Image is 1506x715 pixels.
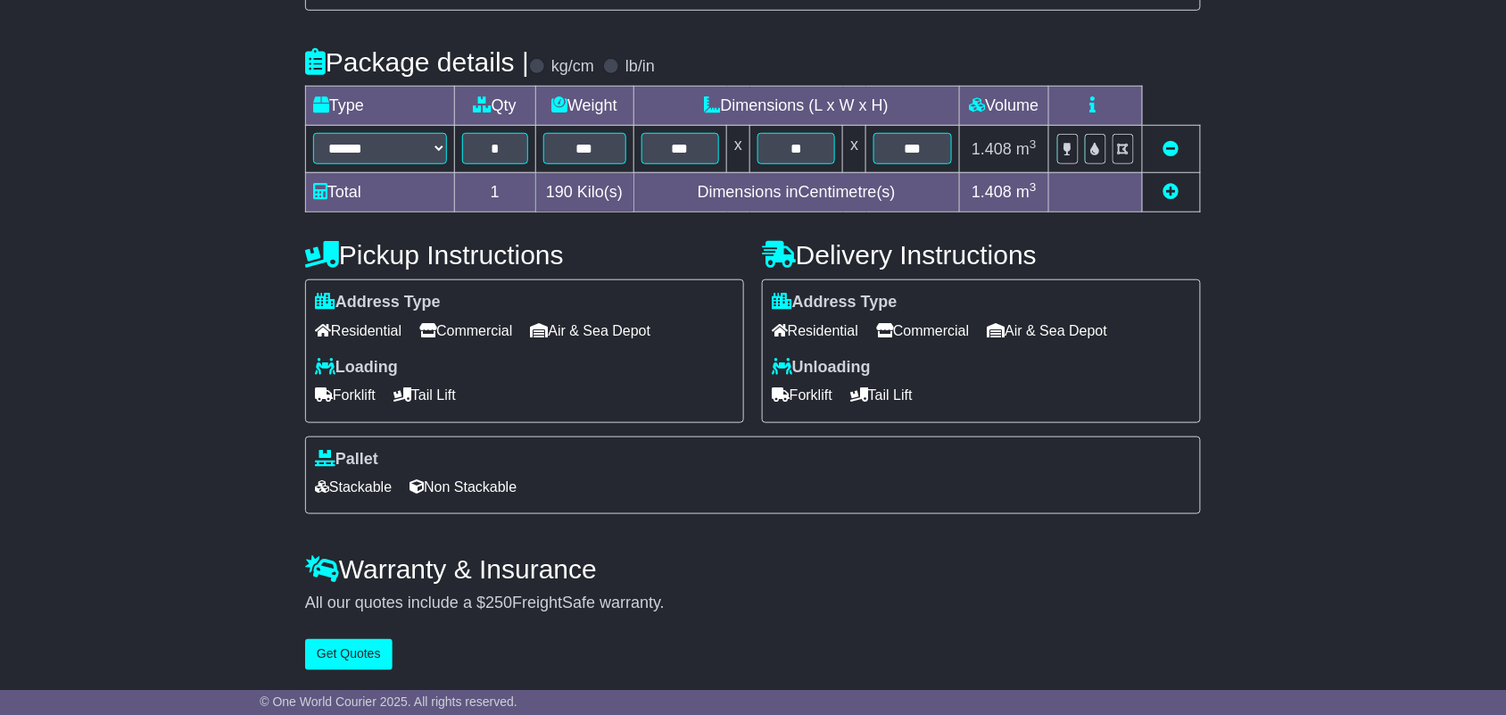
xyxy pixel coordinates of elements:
td: Kilo(s) [535,172,633,212]
label: Address Type [315,293,441,312]
td: Volume [959,87,1048,126]
span: m [1016,183,1037,201]
h4: Pickup Instructions [305,240,744,270]
td: Dimensions (L x W x H) [633,87,959,126]
span: Tail Lift [393,381,456,409]
td: Dimensions in Centimetre(s) [633,172,959,212]
span: Air & Sea Depot [988,317,1108,345]
td: Type [306,87,455,126]
button: Get Quotes [305,639,393,670]
div: All our quotes include a $ FreightSafe warranty. [305,594,1201,613]
span: 190 [546,183,573,201]
span: 250 [485,594,512,611]
sup: 3 [1030,137,1037,151]
span: m [1016,140,1037,158]
label: Unloading [772,358,871,378]
span: Residential [772,317,858,345]
span: Residential [315,317,401,345]
span: Non Stackable [410,473,517,501]
a: Remove this item [1163,140,1179,158]
h4: Warranty & Insurance [305,554,1201,584]
td: Weight [535,87,633,126]
span: 1.408 [972,140,1012,158]
label: kg/cm [551,57,594,77]
span: Forklift [772,381,832,409]
td: Total [306,172,455,212]
span: Air & Sea Depot [531,317,651,345]
h4: Delivery Instructions [762,240,1201,270]
label: Pallet [315,450,378,470]
td: x [843,126,866,172]
td: x [727,126,750,172]
span: 1.408 [972,183,1012,201]
span: Tail Lift [850,381,913,409]
span: Commercial [876,317,969,345]
label: Loading [315,358,398,378]
a: Add new item [1163,183,1179,201]
span: Commercial [419,317,512,345]
span: Stackable [315,473,392,501]
span: Forklift [315,381,376,409]
label: lb/in [625,57,655,77]
span: © One World Courier 2025. All rights reserved. [260,694,517,709]
sup: 3 [1030,180,1037,194]
label: Address Type [772,293,898,312]
td: Qty [455,87,536,126]
h4: Package details | [305,47,529,77]
td: 1 [455,172,536,212]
